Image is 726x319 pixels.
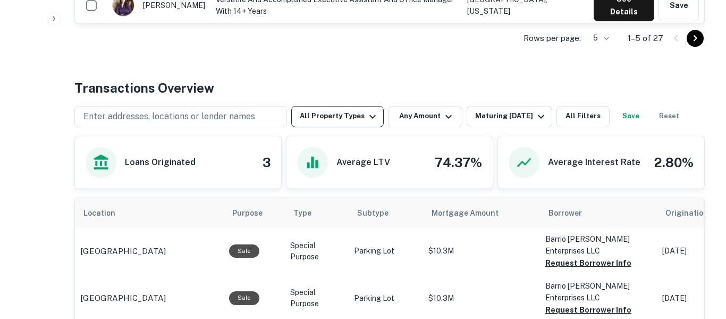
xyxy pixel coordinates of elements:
[263,153,271,172] h4: 3
[545,257,631,269] button: Request Borrower Info
[354,293,418,304] p: Parking Lot
[75,198,224,228] th: Location
[291,106,384,127] button: All Property Types
[475,110,547,123] div: Maturing [DATE]
[548,156,640,169] h6: Average Interest Rate
[428,246,535,257] p: $10.3M
[357,207,389,219] span: Subtype
[614,106,648,127] button: Save your search to get updates of matches that match your search criteria.
[654,153,694,172] h4: 2.80%
[125,156,196,169] h6: Loans Originated
[83,110,255,123] p: Enter addresses, locations or lender names
[224,198,285,228] th: Purpose
[80,292,218,305] a: [GEOGRAPHIC_DATA]
[548,207,582,219] span: Borrower
[545,233,652,257] p: Barrio [PERSON_NAME] Enterprises LLC
[524,32,581,45] p: Rows per page:
[435,153,482,172] h4: 74.37%
[628,32,663,45] p: 1–5 of 27
[229,291,259,305] div: Sale
[432,207,512,219] span: Mortgage Amount
[388,106,462,127] button: Any Amount
[336,156,390,169] h6: Average LTV
[74,78,214,97] h4: Transactions Overview
[652,106,686,127] button: Reset
[74,106,287,127] button: Enter addresses, locations or lender names
[467,106,552,127] button: Maturing [DATE]
[83,207,129,219] span: Location
[556,106,610,127] button: All Filters
[232,207,276,219] span: Purpose
[545,280,652,304] p: Barrio [PERSON_NAME] Enterprises LLC
[428,293,535,304] p: $10.3M
[423,198,540,228] th: Mortgage Amount
[290,240,343,263] p: Special Purpose
[687,30,704,47] button: Go to next page
[229,244,259,258] div: Sale
[285,198,349,228] th: Type
[545,304,631,316] button: Request Borrower Info
[80,245,218,258] a: [GEOGRAPHIC_DATA]
[354,246,418,257] p: Parking Lot
[349,198,423,228] th: Subtype
[673,200,726,251] iframe: Chat Widget
[290,287,343,309] p: Special Purpose
[80,245,166,258] p: [GEOGRAPHIC_DATA]
[540,198,657,228] th: Borrower
[585,30,611,46] div: 5
[80,292,166,305] p: [GEOGRAPHIC_DATA]
[293,207,311,219] span: Type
